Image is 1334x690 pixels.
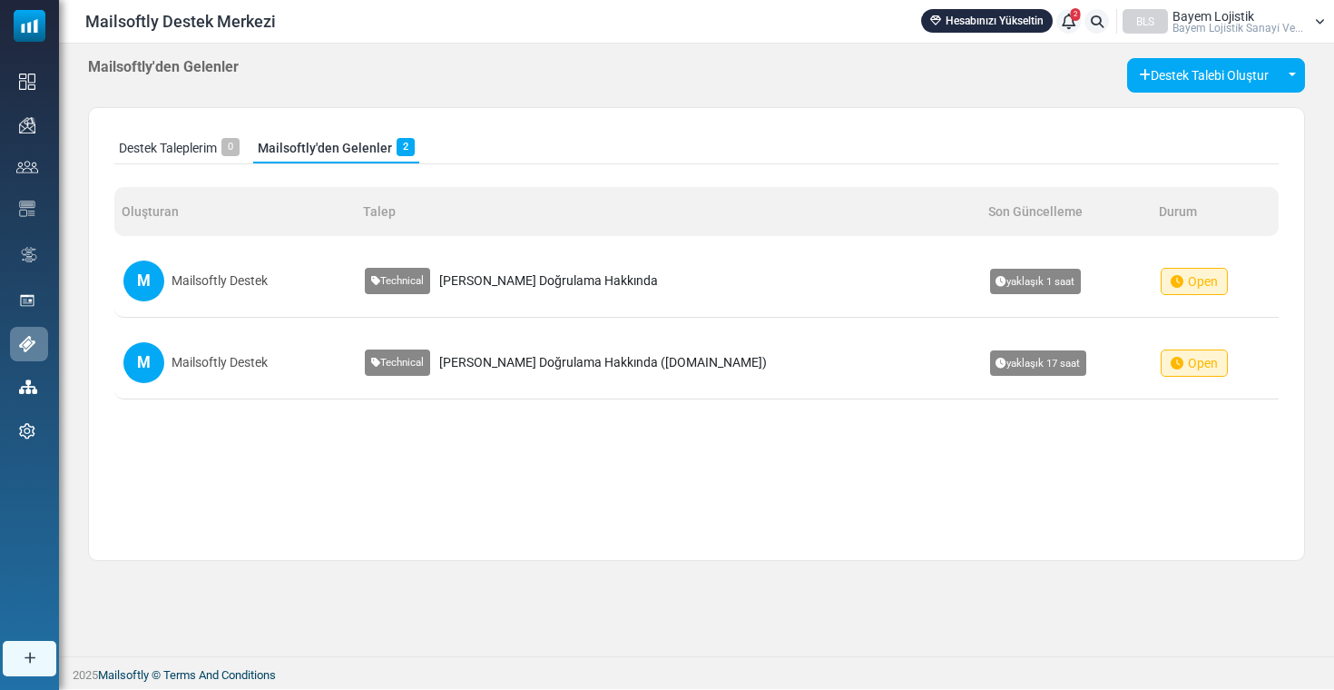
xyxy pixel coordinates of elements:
span: [PERSON_NAME] Doğrulama Hakkında [439,271,658,291]
img: dashboard-icon.svg [19,74,35,90]
a: Destek Taleplerim0 [114,133,244,163]
span: Bayem Loji̇sti̇k Sanayi̇ Ve... [1172,23,1303,34]
th: Son Güncelleme [981,187,1153,236]
img: mailsoftly_icon_blue_white.svg [14,10,45,42]
span: Open [1161,268,1228,295]
span: Technical [365,268,430,294]
span: yaklaşık 17 saat [990,350,1087,376]
img: settings-icon.svg [19,423,35,439]
th: Durum [1152,187,1279,236]
span: Bayem Lojistik [1172,10,1254,23]
a: Mailsoftly'den Gelenler2 [253,133,419,163]
span: 0 [221,138,240,156]
span: [PERSON_NAME] Doğrulama Hakkında ([DOMAIN_NAME]) [439,353,767,372]
a: Hesabınızı Yükseltin [921,9,1053,33]
h5: Mailsoftly'den Gelenler [88,58,239,75]
img: support-icon-active.svg [19,336,35,352]
span: 2 [1071,8,1081,21]
img: email-templates-icon.svg [19,201,35,217]
button: Destek Talebi Oluştur [1127,58,1280,93]
img: contacts-icon.svg [16,161,38,173]
span: Mailsoftly Destek Merkezi [85,9,276,34]
a: Mailsoftly © [98,668,161,682]
span: yaklaşık 1 saat [990,269,1082,294]
img: campaigns-icon.png [19,117,35,133]
span: 2 [397,138,415,156]
th: Oluşturan [114,187,356,236]
span: Technical [365,350,430,376]
div: M [123,342,164,383]
th: Talep [356,187,980,236]
img: landing_pages.svg [19,292,35,309]
img: workflow.svg [19,244,39,265]
div: Mailsoftly Destek [172,353,268,372]
a: 2 [1056,9,1081,34]
span: Open [1161,350,1228,377]
a: Terms And Conditions [163,668,276,682]
div: M [123,261,164,301]
a: BLS Bayem Lojistik Bayem Loji̇sti̇k Sanayi̇ Ve... [1123,9,1325,34]
span: translation missing: tr.layouts.footer.terms_and_conditions [163,668,276,682]
footer: 2025 [59,656,1334,689]
div: Mailsoftly Destek [172,271,268,291]
div: BLS [1123,9,1168,34]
